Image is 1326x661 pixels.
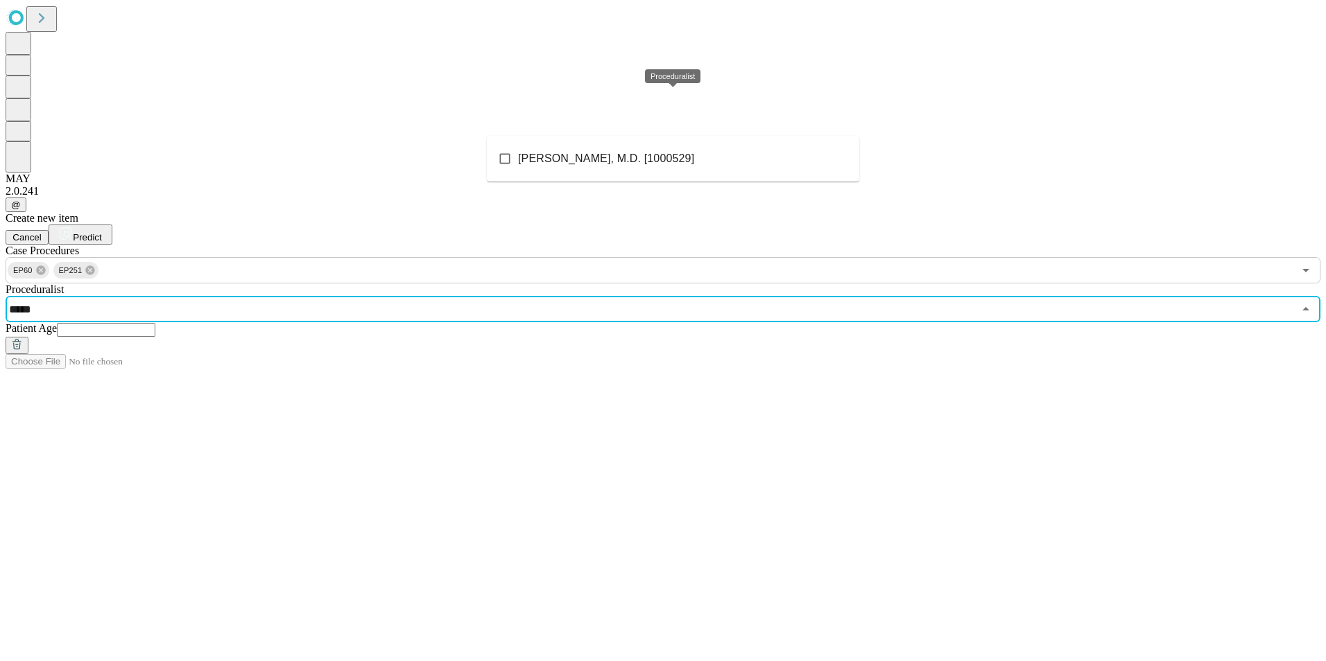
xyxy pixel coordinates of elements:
[6,322,57,334] span: Patient Age
[8,262,49,279] div: EP60
[6,283,64,295] span: Proceduralist
[1296,261,1316,280] button: Open
[53,262,99,279] div: EP251
[49,224,112,245] button: Predict
[6,197,26,212] button: @
[1296,299,1316,319] button: Close
[8,263,38,279] span: EP60
[6,173,1320,185] div: MAY
[6,185,1320,197] div: 2.0.241
[645,69,700,83] div: Proceduralist
[518,150,694,167] span: [PERSON_NAME], M.D. [1000529]
[11,200,21,210] span: @
[53,263,88,279] span: EP251
[73,232,101,243] span: Predict
[6,230,49,245] button: Cancel
[6,212,78,224] span: Create new item
[12,232,42,243] span: Cancel
[6,245,79,256] span: Scheduled Procedure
